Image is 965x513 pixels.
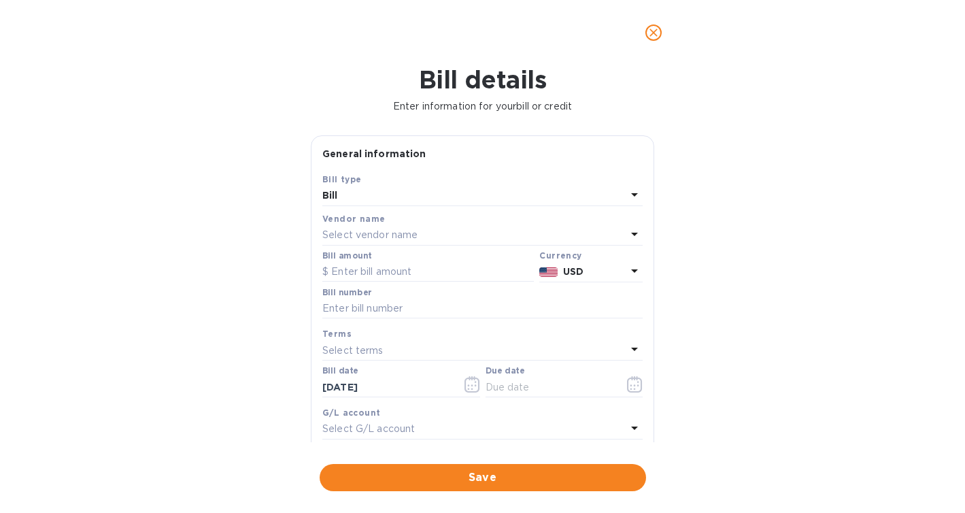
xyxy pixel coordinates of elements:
label: Bill number [322,288,371,297]
b: G/L account [322,408,380,418]
p: Enter information for your bill or credit [11,99,954,114]
b: USD [563,266,583,277]
label: Bill amount [322,252,371,260]
input: Enter bill number [322,299,643,319]
b: Vendor name [322,214,385,224]
input: Due date [486,377,614,397]
span: Save [331,469,635,486]
p: Select vendor name [322,228,418,242]
img: USD [539,267,558,277]
b: General information [322,148,426,159]
button: close [637,16,670,49]
b: Bill type [322,174,362,184]
b: Bill [322,190,338,201]
b: Terms [322,329,352,339]
input: $ Enter bill amount [322,262,534,282]
p: Select G/L account [322,422,415,436]
input: Select date [322,377,451,397]
label: Bill date [322,367,358,376]
button: Save [320,464,646,491]
h1: Bill details [11,65,954,94]
b: Currency [539,250,581,261]
label: Due date [486,367,524,376]
p: Select terms [322,344,384,358]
